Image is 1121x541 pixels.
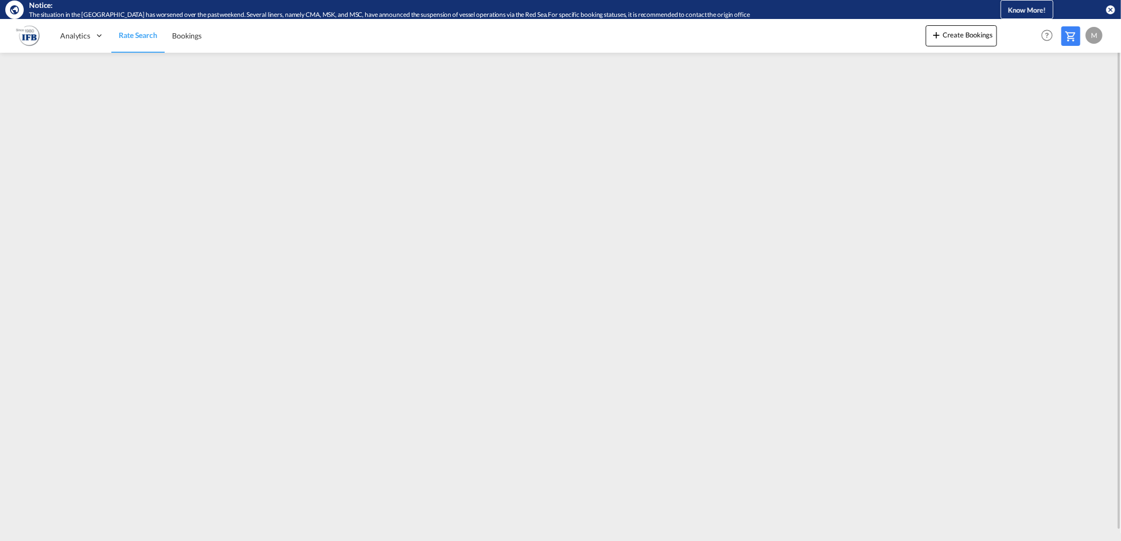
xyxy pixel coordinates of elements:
[60,31,90,41] span: Analytics
[16,24,40,47] img: b628ab10256c11eeb52753acbc15d091.png
[165,18,209,53] a: Bookings
[1008,6,1046,14] span: Know More!
[1105,4,1116,15] button: icon-close-circle
[1038,26,1061,45] div: Help
[172,31,202,40] span: Bookings
[1086,27,1103,44] div: M
[111,18,165,53] a: Rate Search
[53,18,111,53] div: Analytics
[29,11,949,20] div: The situation in the Red Sea has worsened over the past weekend. Several liners, namely CMA, MSK,...
[119,31,157,40] span: Rate Search
[926,25,997,46] button: icon-plus 400-fgCreate Bookings
[9,4,20,15] md-icon: icon-earth
[1038,26,1056,44] span: Help
[930,28,943,41] md-icon: icon-plus 400-fg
